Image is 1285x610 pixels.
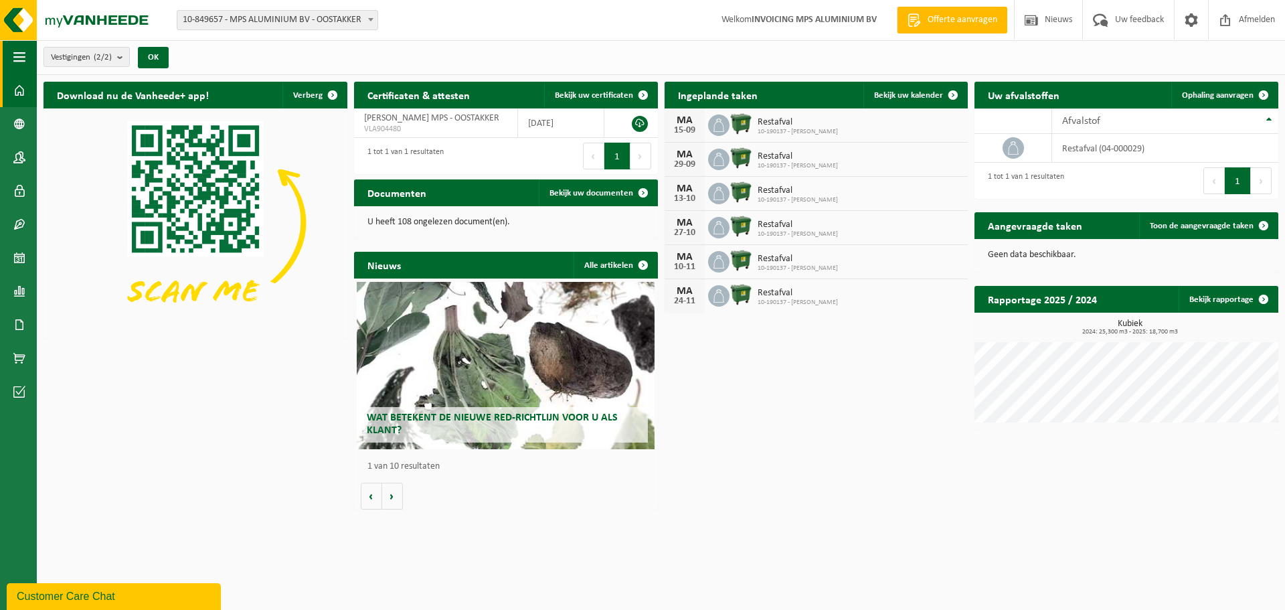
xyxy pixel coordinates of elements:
button: 1 [1225,167,1251,194]
div: MA [671,183,698,194]
span: 10-190137 - [PERSON_NAME] [758,128,838,136]
button: Previous [583,143,604,169]
a: Wat betekent de nieuwe RED-richtlijn voor u als klant? [357,282,655,449]
span: Wat betekent de nieuwe RED-richtlijn voor u als klant? [367,412,618,436]
h2: Download nu de Vanheede+ app! [44,82,222,108]
span: Toon de aangevraagde taken [1150,222,1254,230]
span: 10-849657 - MPS ALUMINIUM BV - OOSTAKKER [177,11,377,29]
button: 1 [604,143,630,169]
span: Bekijk uw kalender [874,91,943,100]
a: Alle artikelen [574,252,657,279]
span: 10-190137 - [PERSON_NAME] [758,299,838,307]
img: WB-1100-HPE-GN-01 [730,181,752,204]
iframe: chat widget [7,581,224,610]
td: restafval (04-000029) [1052,134,1278,163]
p: 1 van 10 resultaten [367,462,651,471]
a: Bekijk uw kalender [863,82,966,108]
img: WB-1100-HPE-GN-01 [730,249,752,272]
span: Bekijk uw certificaten [555,91,633,100]
span: Afvalstof [1062,116,1100,127]
p: Geen data beschikbaar. [988,250,1265,260]
span: 10-190137 - [PERSON_NAME] [758,162,838,170]
div: 29-09 [671,160,698,169]
span: Restafval [758,151,838,162]
button: Verberg [282,82,346,108]
span: 10-190137 - [PERSON_NAME] [758,230,838,238]
button: Vestigingen(2/2) [44,47,130,67]
button: Volgende [382,483,403,510]
a: Toon de aangevraagde taken [1139,212,1277,239]
td: [DATE] [518,108,605,138]
div: 10-11 [671,262,698,272]
a: Bekijk uw certificaten [544,82,657,108]
div: MA [671,115,698,126]
h2: Documenten [354,179,440,206]
div: MA [671,149,698,160]
div: 24-11 [671,297,698,306]
img: WB-1100-HPE-GN-01 [730,112,752,135]
h2: Ingeplande taken [665,82,771,108]
span: Restafval [758,185,838,196]
h2: Certificaten & attesten [354,82,483,108]
span: VLA904480 [364,124,507,135]
div: MA [671,218,698,228]
h2: Nieuws [354,252,414,278]
h2: Uw afvalstoffen [974,82,1073,108]
button: Next [1251,167,1272,194]
div: MA [671,252,698,262]
img: Download de VHEPlus App [44,108,347,336]
span: Ophaling aanvragen [1182,91,1254,100]
span: 10-190137 - [PERSON_NAME] [758,196,838,204]
span: 10-190137 - [PERSON_NAME] [758,264,838,273]
button: Vorige [361,483,382,510]
button: Next [630,143,651,169]
span: Restafval [758,288,838,299]
div: 1 tot 1 van 1 resultaten [361,141,444,171]
div: 13-10 [671,194,698,204]
span: Verberg [293,91,323,100]
span: Restafval [758,117,838,128]
div: MA [671,286,698,297]
div: 27-10 [671,228,698,238]
span: 2024: 25,300 m3 - 2025: 18,700 m3 [981,329,1278,335]
span: [PERSON_NAME] MPS - OOSTAKKER [364,113,499,123]
span: Restafval [758,220,838,230]
a: Ophaling aanvragen [1171,82,1277,108]
p: U heeft 108 ongelezen document(en). [367,218,645,227]
h2: Rapportage 2025 / 2024 [974,286,1110,312]
a: Bekijk rapportage [1179,286,1277,313]
span: Vestigingen [51,48,112,68]
button: Previous [1203,167,1225,194]
img: WB-1100-HPE-GN-01 [730,147,752,169]
span: 10-849657 - MPS ALUMINIUM BV - OOSTAKKER [177,10,378,30]
a: Bekijk uw documenten [539,179,657,206]
span: Restafval [758,254,838,264]
button: OK [138,47,169,68]
h2: Aangevraagde taken [974,212,1096,238]
span: Offerte aanvragen [924,13,1001,27]
count: (2/2) [94,53,112,62]
a: Offerte aanvragen [897,7,1007,33]
div: 15-09 [671,126,698,135]
img: WB-1100-HPE-GN-01 [730,215,752,238]
h3: Kubiek [981,319,1278,335]
div: 1 tot 1 van 1 resultaten [981,166,1064,196]
span: Bekijk uw documenten [549,189,633,198]
img: WB-1100-HPE-GN-01 [730,283,752,306]
strong: INVOICING MPS ALUMINIUM BV [752,15,877,25]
